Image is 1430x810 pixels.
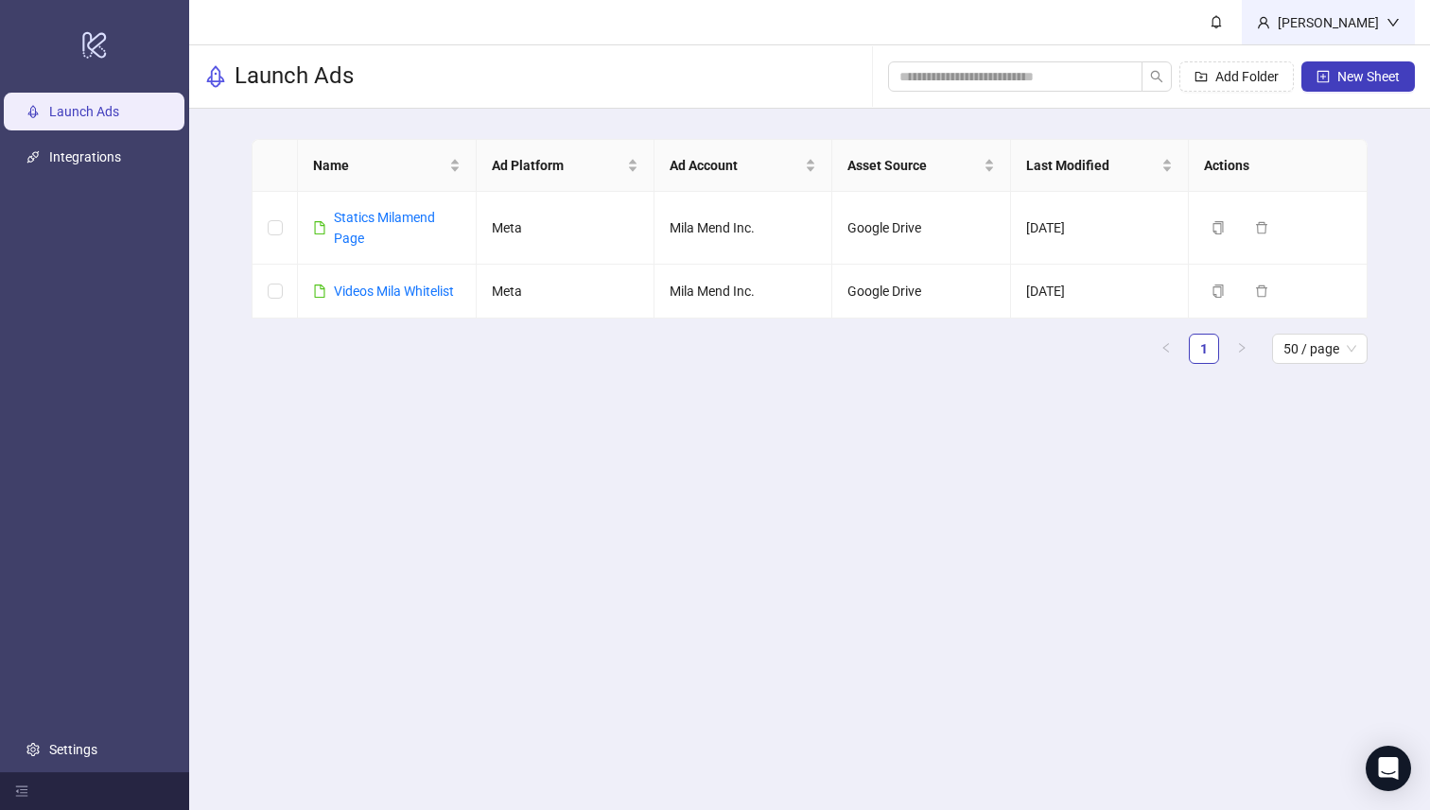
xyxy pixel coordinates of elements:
[477,265,654,319] td: Meta
[1255,284,1268,298] span: delete
[1212,221,1225,234] span: copy
[1257,16,1270,29] span: user
[492,155,623,176] span: Ad Platform
[1272,334,1368,364] div: Page Size
[1151,334,1181,364] button: left
[49,105,119,120] a: Launch Ads
[1386,16,1400,29] span: down
[49,742,97,757] a: Settings
[670,155,801,176] span: Ad Account
[1190,335,1218,363] a: 1
[313,221,326,234] span: file
[1011,265,1189,319] td: [DATE]
[1011,140,1189,192] th: Last Modified
[334,210,435,246] a: Statics Milamend Page
[49,150,121,165] a: Integrations
[1151,334,1181,364] li: Previous Page
[313,155,445,176] span: Name
[832,140,1010,192] th: Asset Source
[1150,70,1163,83] span: search
[654,192,832,265] td: Mila Mend Inc.
[1011,192,1189,265] td: [DATE]
[654,265,832,319] td: Mila Mend Inc.
[1215,69,1279,84] span: Add Folder
[1337,69,1400,84] span: New Sheet
[477,140,654,192] th: Ad Platform
[1212,284,1225,298] span: copy
[654,140,832,192] th: Ad Account
[1283,335,1356,363] span: 50 / page
[1227,334,1257,364] button: right
[334,284,454,299] a: Videos Mila Whitelist
[1026,155,1158,176] span: Last Modified
[1179,61,1294,92] button: Add Folder
[847,155,979,176] span: Asset Source
[832,192,1010,265] td: Google Drive
[15,784,28,798] span: menu-fold
[1255,221,1268,234] span: delete
[1227,334,1257,364] li: Next Page
[477,192,654,265] td: Meta
[1366,746,1411,791] div: Open Intercom Messenger
[1189,334,1219,364] li: 1
[1301,61,1415,92] button: New Sheet
[1189,140,1367,192] th: Actions
[1236,342,1247,353] span: right
[1317,70,1330,83] span: plus-square
[1270,12,1386,33] div: [PERSON_NAME]
[1210,15,1223,28] span: bell
[313,284,326,298] span: file
[204,65,227,88] span: rocket
[832,265,1010,319] td: Google Drive
[1160,342,1172,353] span: left
[1195,70,1208,83] span: folder-add
[298,140,476,192] th: Name
[235,61,354,92] h3: Launch Ads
